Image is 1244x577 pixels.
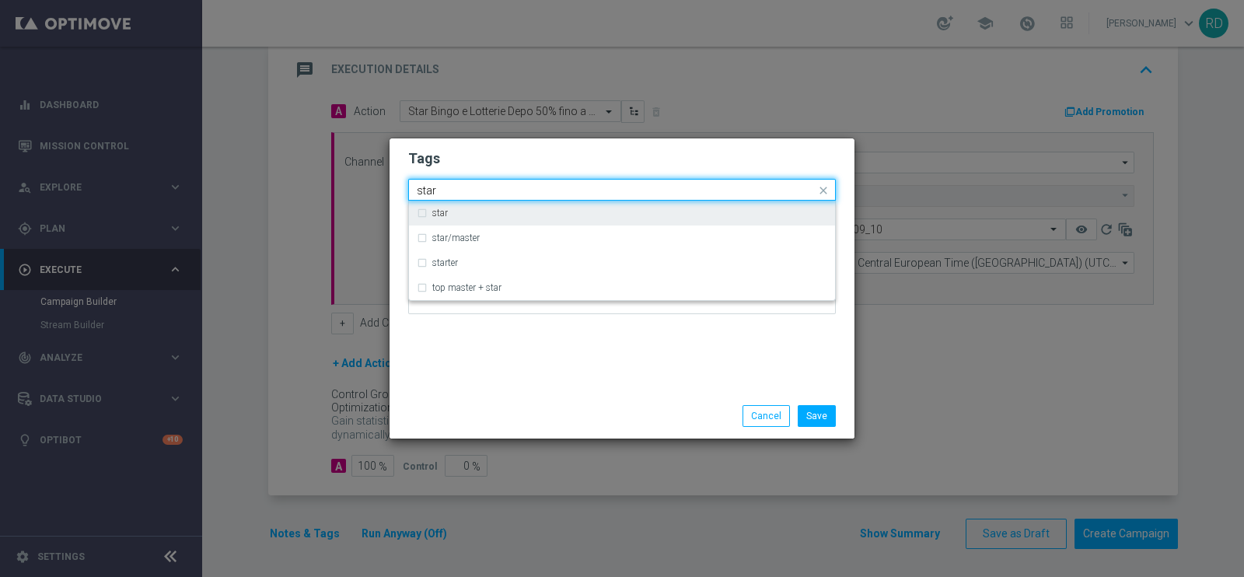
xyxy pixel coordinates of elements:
[743,405,790,427] button: Cancel
[798,405,836,427] button: Save
[432,258,458,268] label: starter
[432,283,501,292] label: top master + star
[432,233,480,243] label: star/master
[432,208,448,218] label: star
[417,201,827,226] div: star
[417,275,827,300] div: top master + star
[408,201,836,301] ng-dropdown-panel: Options list
[408,149,836,168] h2: Tags
[417,250,827,275] div: starter
[417,226,827,250] div: star/master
